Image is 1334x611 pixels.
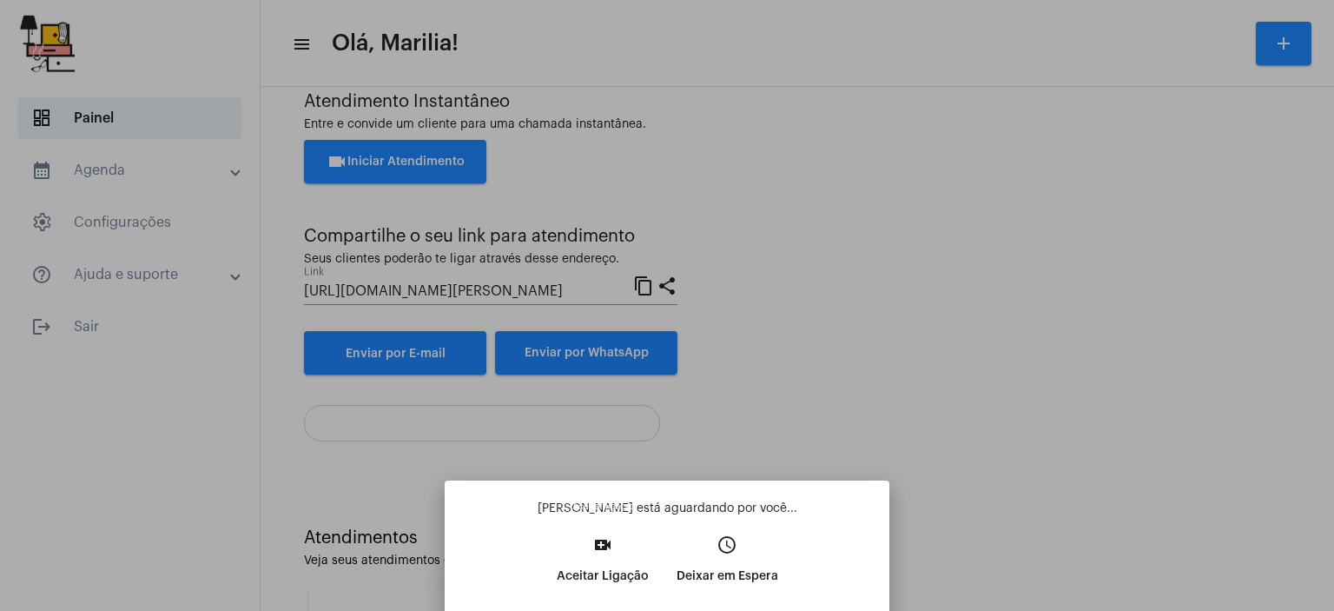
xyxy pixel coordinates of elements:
[543,529,663,604] button: Aceitar Ligação
[717,535,737,555] mat-icon: access_time
[592,535,613,555] mat-icon: video_call
[663,529,792,604] button: Deixar em Espera
[557,561,649,592] p: Aceitar Ligação
[459,500,875,517] p: [PERSON_NAME] está aguardando por você...
[565,497,642,517] div: Aceitar ligação
[677,561,778,592] p: Deixar em Espera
